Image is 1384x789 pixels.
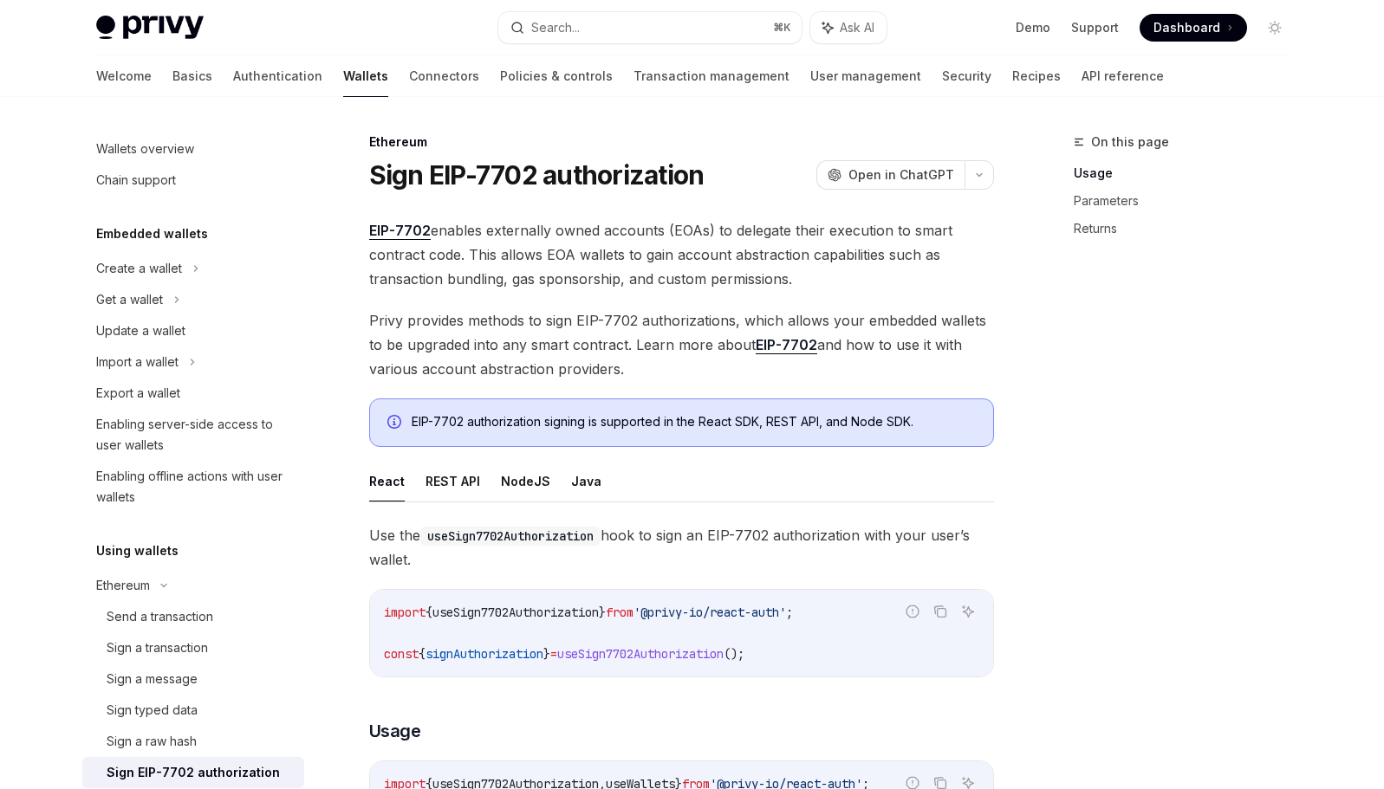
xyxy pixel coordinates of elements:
[550,646,557,662] span: =
[384,646,419,662] span: const
[384,605,426,620] span: import
[96,466,294,508] div: Enabling offline actions with user wallets
[810,12,887,43] button: Ask AI
[1140,14,1247,42] a: Dashboard
[96,414,294,456] div: Enabling server-side access to user wallets
[82,695,304,726] a: Sign typed data
[1261,14,1289,42] button: Toggle dark mode
[369,222,431,240] a: EIP-7702
[634,55,789,97] a: Transaction management
[387,415,405,432] svg: Info
[810,55,921,97] a: User management
[107,700,198,721] div: Sign typed data
[426,605,432,620] span: {
[634,605,786,620] span: '@privy-io/react-auth'
[420,527,601,546] code: useSign7702Authorization
[96,289,163,310] div: Get a wallet
[96,16,204,40] img: light logo
[107,637,208,658] div: Sign a transaction
[369,218,994,291] span: enables externally owned accounts (EOAs) to delegate their execution to smart contract code. This...
[369,719,421,743] span: Usage
[756,336,817,354] a: EIP-7702
[409,55,479,97] a: Connectors
[957,600,979,623] button: Ask AI
[96,258,182,279] div: Create a wallet
[96,352,179,372] div: Import a wallet
[82,378,304,409] a: Export a wallet
[172,55,212,97] a: Basics
[498,12,802,43] button: Search...⌘K
[531,17,580,38] div: Search...
[1074,159,1303,187] a: Usage
[96,575,150,596] div: Ethereum
[557,646,724,662] span: useSign7702Authorization
[107,762,280,783] div: Sign EIP-7702 authorization
[369,133,994,151] div: Ethereum
[599,605,606,620] span: }
[901,600,924,623] button: Report incorrect code
[96,170,176,191] div: Chain support
[82,601,304,632] a: Send a transaction
[107,731,197,752] div: Sign a raw hash
[571,461,601,501] button: Java
[500,55,613,97] a: Policies & controls
[369,159,705,191] h1: Sign EIP-7702 authorization
[432,605,599,620] span: useSign7702Authorization
[426,461,480,501] button: REST API
[82,757,304,788] a: Sign EIP-7702 authorization
[606,605,634,620] span: from
[412,413,976,432] div: EIP-7702 authorization signing is supported in the React SDK, REST API, and Node SDK.
[369,523,994,572] span: Use the hook to sign an EIP-7702 authorization with your user’s wallet.
[82,165,304,196] a: Chain support
[848,166,954,184] span: Open in ChatGPT
[1153,19,1220,36] span: Dashboard
[96,383,180,404] div: Export a wallet
[96,223,208,244] h5: Embedded wallets
[82,461,304,513] a: Enabling offline actions with user wallets
[1074,187,1303,215] a: Parameters
[96,55,152,97] a: Welcome
[82,133,304,165] a: Wallets overview
[1016,19,1050,36] a: Demo
[816,160,965,190] button: Open in ChatGPT
[419,646,426,662] span: {
[82,315,304,346] a: Update a wallet
[369,461,405,501] button: React
[1071,19,1119,36] a: Support
[343,55,388,97] a: Wallets
[1074,215,1303,243] a: Returns
[107,606,213,627] div: Send a transaction
[96,139,194,159] div: Wallets overview
[1012,55,1061,97] a: Recipes
[543,646,550,662] span: }
[1082,55,1164,97] a: API reference
[724,646,744,662] span: ();
[840,19,874,36] span: Ask AI
[82,632,304,663] a: Sign a transaction
[501,461,550,501] button: NodeJS
[1091,132,1169,152] span: On this page
[942,55,991,97] a: Security
[82,726,304,757] a: Sign a raw hash
[773,21,791,35] span: ⌘ K
[233,55,322,97] a: Authentication
[96,320,185,341] div: Update a wallet
[82,409,304,461] a: Enabling server-side access to user wallets
[786,605,793,620] span: ;
[82,663,304,695] a: Sign a message
[929,600,952,623] button: Copy the contents from the code block
[96,540,179,561] h5: Using wallets
[369,308,994,381] span: Privy provides methods to sign EIP-7702 authorizations, which allows your embedded wallets to be ...
[107,669,198,689] div: Sign a message
[426,646,543,662] span: signAuthorization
